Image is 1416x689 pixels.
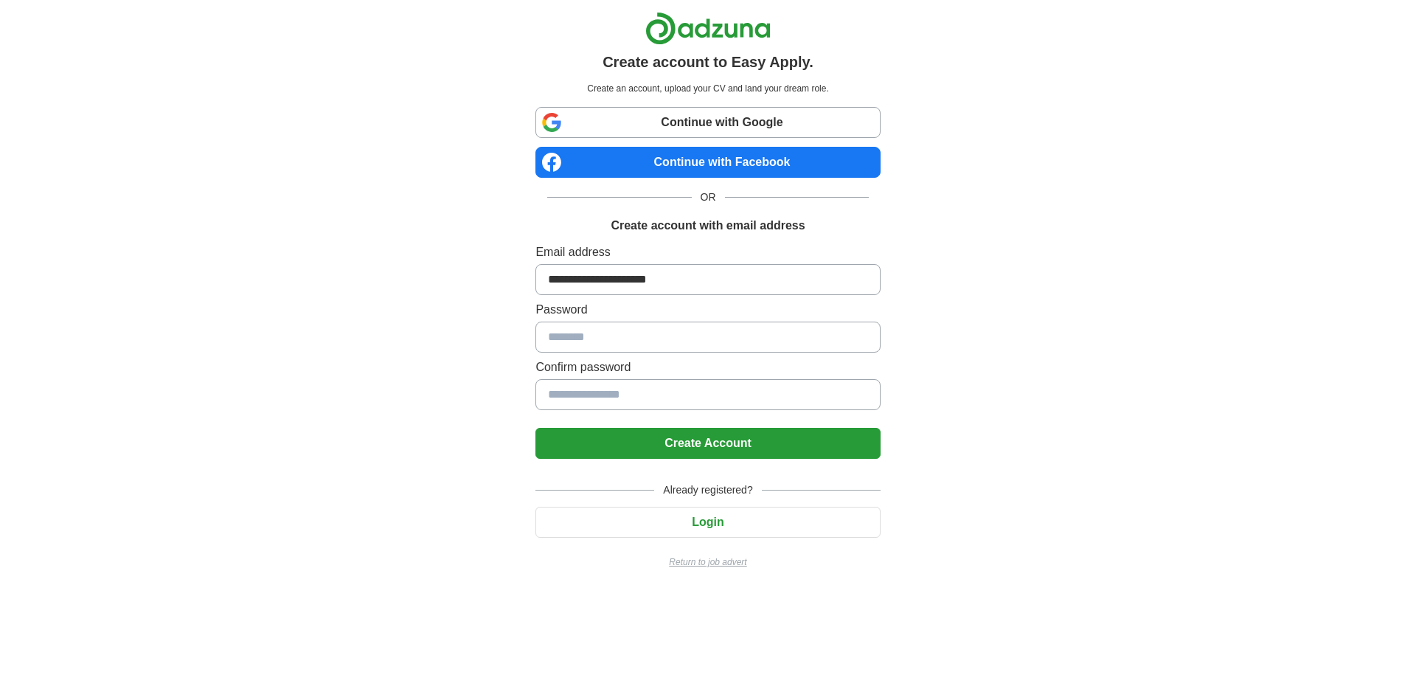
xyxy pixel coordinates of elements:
[535,428,880,459] button: Create Account
[692,190,725,205] span: OR
[654,482,761,498] span: Already registered?
[645,12,771,45] img: Adzuna logo
[535,243,880,261] label: Email address
[535,147,880,178] a: Continue with Facebook
[535,516,880,528] a: Login
[603,51,813,73] h1: Create account to Easy Apply.
[611,217,805,235] h1: Create account with email address
[538,82,877,95] p: Create an account, upload your CV and land your dream role.
[535,107,880,138] a: Continue with Google
[535,359,880,376] label: Confirm password
[535,555,880,569] a: Return to job advert
[535,507,880,538] button: Login
[535,301,880,319] label: Password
